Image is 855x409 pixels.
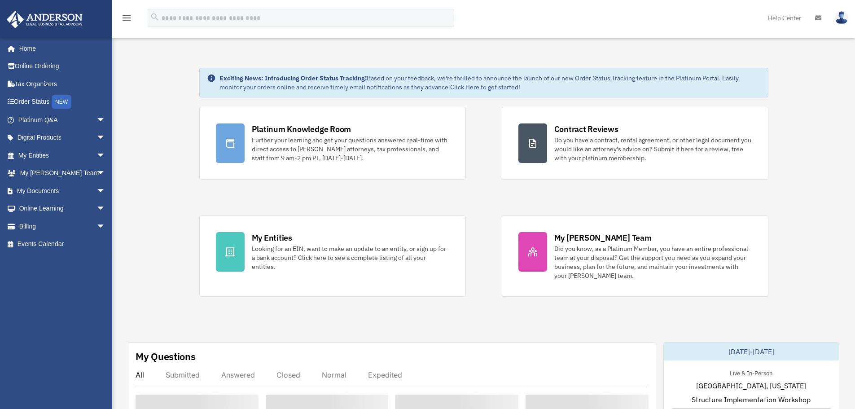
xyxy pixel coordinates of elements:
div: Looking for an EIN, want to make an update to an entity, or sign up for a bank account? Click her... [252,244,449,271]
a: Events Calendar [6,235,119,253]
a: Tax Organizers [6,75,119,93]
div: My Entities [252,232,292,243]
div: My [PERSON_NAME] Team [554,232,652,243]
div: [DATE]-[DATE] [664,343,839,361]
a: My Entitiesarrow_drop_down [6,146,119,164]
div: Based on your feedback, we're thrilled to announce the launch of our new Order Status Tracking fe... [219,74,761,92]
div: Did you know, as a Platinum Member, you have an entire professional team at your disposal? Get th... [554,244,752,280]
a: Billingarrow_drop_down [6,217,119,235]
div: Do you have a contract, rental agreement, or other legal document you would like an attorney's ad... [554,136,752,163]
div: Further your learning and get your questions answered real-time with direct access to [PERSON_NAM... [252,136,449,163]
div: Answered [221,370,255,379]
div: Closed [276,370,300,379]
i: search [150,12,160,22]
img: User Pic [835,11,848,24]
a: My [PERSON_NAME] Team Did you know, as a Platinum Member, you have an entire professional team at... [502,215,768,297]
span: Structure Implementation Workshop [692,394,811,405]
div: Contract Reviews [554,123,618,135]
a: Contract Reviews Do you have a contract, rental agreement, or other legal document you would like... [502,107,768,180]
span: arrow_drop_down [96,164,114,183]
a: Platinum Knowledge Room Further your learning and get your questions answered real-time with dire... [199,107,466,180]
a: menu [121,16,132,23]
a: Digital Productsarrow_drop_down [6,129,119,147]
a: Online Ordering [6,57,119,75]
a: Online Learningarrow_drop_down [6,200,119,218]
span: arrow_drop_down [96,182,114,200]
span: arrow_drop_down [96,146,114,165]
a: Platinum Q&Aarrow_drop_down [6,111,119,129]
div: Platinum Knowledge Room [252,123,351,135]
a: Click Here to get started! [450,83,520,91]
div: Live & In-Person [723,368,780,377]
span: arrow_drop_down [96,129,114,147]
a: Order StatusNEW [6,93,119,111]
div: Expedited [368,370,402,379]
strong: Exciting News: Introducing Order Status Tracking! [219,74,367,82]
span: arrow_drop_down [96,200,114,218]
a: Home [6,40,114,57]
div: Submitted [166,370,200,379]
div: NEW [52,95,71,109]
div: Normal [322,370,346,379]
span: [GEOGRAPHIC_DATA], [US_STATE] [696,380,806,391]
a: My [PERSON_NAME] Teamarrow_drop_down [6,164,119,182]
i: menu [121,13,132,23]
span: arrow_drop_down [96,217,114,236]
span: arrow_drop_down [96,111,114,129]
a: My Documentsarrow_drop_down [6,182,119,200]
a: My Entities Looking for an EIN, want to make an update to an entity, or sign up for a bank accoun... [199,215,466,297]
div: All [136,370,144,379]
div: My Questions [136,350,196,363]
img: Anderson Advisors Platinum Portal [4,11,85,28]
